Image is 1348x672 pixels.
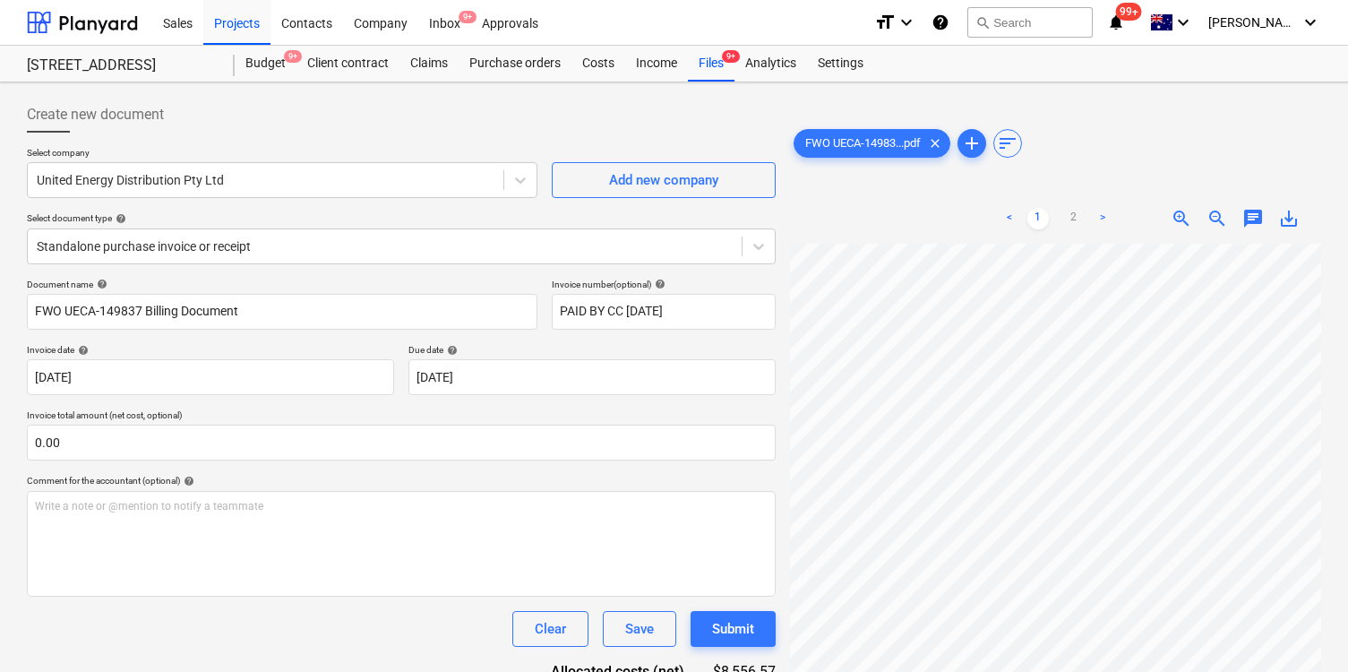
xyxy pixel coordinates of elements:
div: Files [688,46,734,82]
span: help [651,279,665,289]
div: Budget [235,46,296,82]
span: 9+ [459,11,477,23]
span: 9+ [722,50,740,63]
span: add [961,133,983,154]
a: Income [625,46,688,82]
span: clear [924,133,946,154]
a: Page 1 is your current page [1027,208,1049,229]
input: Document name [27,294,537,330]
button: Submit [691,611,776,647]
div: Clear [535,617,566,641]
div: Select document type [27,212,776,224]
a: Next page [1092,208,1113,229]
div: Comment for the accountant (optional) [27,475,776,487]
input: Invoice date not specified [27,359,394,395]
span: help [112,213,126,224]
p: Select company [27,147,537,162]
a: Purchase orders [459,46,571,82]
div: FWO UECA-14983...pdf [794,129,950,158]
div: Save [625,617,654,641]
span: save_alt [1278,208,1300,229]
span: [PERSON_NAME] [1208,15,1298,30]
i: keyboard_arrow_down [896,12,917,33]
div: Add new company [609,168,718,192]
input: Invoice total amount (net cost, optional) [27,425,776,461]
span: 9+ [284,50,302,63]
div: Submit [712,617,754,641]
p: Invoice total amount (net cost, optional) [27,409,776,425]
span: help [74,345,89,356]
span: FWO UECA-14983...pdf [794,137,932,151]
span: sort [997,133,1018,154]
span: help [93,279,107,289]
a: Settings [807,46,874,82]
input: Due date not specified [408,359,776,395]
a: Client contract [296,46,399,82]
span: help [180,476,194,487]
i: format_size [874,12,896,33]
span: Create new document [27,104,164,125]
button: Add new company [552,162,776,198]
i: keyboard_arrow_down [1172,12,1194,33]
div: Document name [27,279,537,290]
button: Save [603,611,676,647]
input: Invoice number [552,294,776,330]
a: Previous page [999,208,1020,229]
div: [STREET_ADDRESS] [27,56,213,75]
i: keyboard_arrow_down [1300,12,1321,33]
button: Clear [512,611,588,647]
button: Search [967,7,1093,38]
i: Knowledge base [932,12,949,33]
div: Due date [408,344,776,356]
a: Files9+ [688,46,734,82]
div: Invoice number (optional) [552,279,776,290]
span: chat [1242,208,1264,229]
a: Budget9+ [235,46,296,82]
a: Page 2 [1063,208,1085,229]
a: Claims [399,46,459,82]
span: 99+ [1116,3,1142,21]
i: notifications [1107,12,1125,33]
span: zoom_out [1206,208,1228,229]
span: help [443,345,458,356]
div: Invoice date [27,344,394,356]
span: search [975,15,990,30]
a: Analytics [734,46,807,82]
span: zoom_in [1171,208,1192,229]
iframe: Chat Widget [1258,586,1348,672]
a: Costs [571,46,625,82]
